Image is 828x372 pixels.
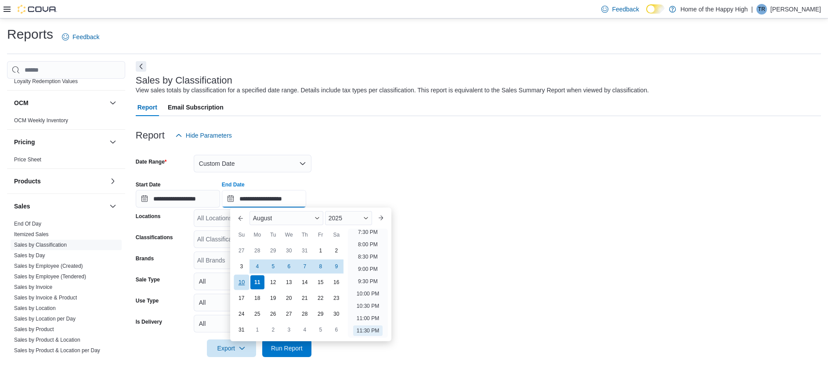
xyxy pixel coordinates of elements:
[266,307,280,321] div: day-26
[271,344,303,353] span: Run Report
[235,323,249,337] div: day-31
[72,33,99,41] span: Feedback
[14,295,77,301] a: Sales by Invoice & Product
[14,284,52,290] a: Sales by Invoice
[353,325,383,336] li: 11:30 PM
[168,98,224,116] span: Email Subscription
[298,275,312,289] div: day-14
[751,4,753,15] p: |
[14,336,80,343] span: Sales by Product & Location
[235,291,249,305] div: day-17
[612,5,639,14] span: Feedback
[136,213,161,220] label: Locations
[353,313,383,324] li: 11:00 PM
[14,242,67,248] a: Sales by Classification
[758,4,765,15] span: TR
[598,0,642,18] a: Feedback
[136,61,146,72] button: Next
[14,357,74,365] span: Sales by Product per Day
[108,137,118,147] button: Pricing
[354,239,381,250] li: 8:00 PM
[222,190,306,208] input: Press the down key to enter a popover containing a calendar. Press the escape key to close the po...
[7,219,125,370] div: Sales
[14,284,52,291] span: Sales by Invoice
[136,75,232,86] h3: Sales by Classification
[250,228,264,242] div: Mo
[14,337,80,343] a: Sales by Product & Location
[14,252,45,259] a: Sales by Day
[234,243,344,338] div: August, 2025
[136,190,220,208] input: Press the down key to open a popover containing a calendar.
[234,211,248,225] button: Previous Month
[14,273,86,280] span: Sales by Employee (Tendered)
[235,307,249,321] div: day-24
[250,323,264,337] div: day-1
[314,275,328,289] div: day-15
[329,244,343,258] div: day-2
[235,244,249,258] div: day-27
[314,307,328,321] div: day-29
[108,201,118,212] button: Sales
[18,5,57,14] img: Cova
[14,157,41,163] a: Price Sheet
[249,211,323,225] div: Button. Open the month selector. August is currently selected.
[14,177,106,186] button: Products
[756,4,767,15] div: Tom Rishaur
[354,264,381,274] li: 9:00 PM
[7,26,53,43] h1: Reports
[298,323,312,337] div: day-4
[222,181,245,188] label: End Date
[136,318,162,325] label: Is Delivery
[314,323,328,337] div: day-5
[354,252,381,262] li: 8:30 PM
[314,228,328,242] div: Fr
[136,297,159,304] label: Use Type
[329,215,342,222] span: 2025
[329,291,343,305] div: day-23
[14,202,106,211] button: Sales
[14,221,41,227] a: End Of Day
[282,323,296,337] div: day-3
[298,291,312,305] div: day-21
[329,228,343,242] div: Sa
[266,323,280,337] div: day-2
[14,347,100,354] a: Sales by Product & Location per Day
[186,131,232,140] span: Hide Parameters
[282,259,296,274] div: day-6
[14,78,78,85] span: Loyalty Redemption Values
[14,305,56,311] a: Sales by Location
[298,307,312,321] div: day-28
[14,98,106,107] button: OCM
[253,215,272,222] span: August
[348,229,388,338] ul: Time
[14,78,78,84] a: Loyalty Redemption Values
[14,98,29,107] h3: OCM
[282,275,296,289] div: day-13
[250,259,264,274] div: day-4
[136,158,167,165] label: Date Range
[266,275,280,289] div: day-12
[298,228,312,242] div: Th
[14,347,100,354] span: Sales by Product & Location per Day
[136,255,154,262] label: Brands
[14,117,68,124] a: OCM Weekly Inventory
[266,228,280,242] div: Tu
[136,86,649,95] div: View sales totals by classification for a specified date range. Details include tax types per cla...
[314,291,328,305] div: day-22
[14,305,56,312] span: Sales by Location
[7,154,125,168] div: Pricing
[14,252,45,259] span: Sales by Day
[266,244,280,258] div: day-29
[680,4,748,15] p: Home of the Happy High
[14,138,35,146] h3: Pricing
[14,326,54,332] a: Sales by Product
[314,244,328,258] div: day-1
[14,274,86,280] a: Sales by Employee (Tendered)
[266,259,280,274] div: day-5
[7,115,125,129] div: OCM
[14,220,41,227] span: End Of Day
[250,275,264,289] div: day-11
